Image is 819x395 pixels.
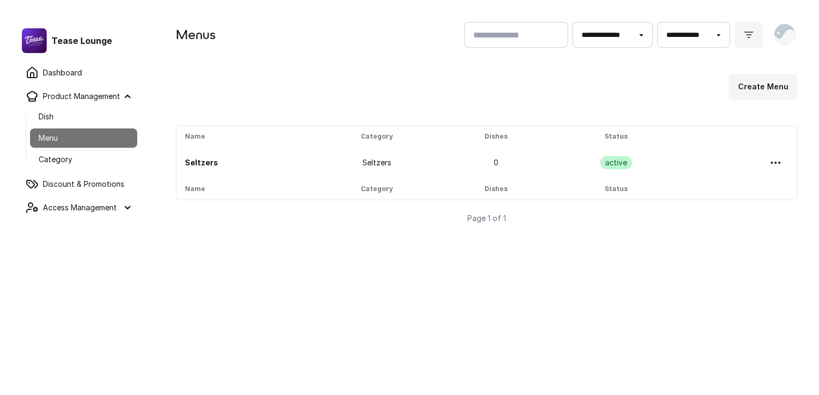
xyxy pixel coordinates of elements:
[311,148,442,178] td: Seltzers
[442,126,549,148] th: Dishes
[17,62,137,83] a: Dashboard
[549,126,682,148] th: Status
[467,213,506,224] span: Page 1 of 1
[729,74,798,100] button: Create Menu
[442,148,549,178] td: 0
[17,197,137,218] summary: Access Management
[176,126,311,148] th: Name
[21,28,133,54] div: Tease Lounge
[549,178,682,200] th: Status
[17,86,137,107] summary: Product Management
[311,178,442,200] th: Category
[17,173,137,195] a: Discount & Promotions
[30,107,137,126] a: Dish
[600,156,632,170] div: active
[185,158,218,167] a: Seltzers
[21,28,47,54] img: Tease Lounge logo
[311,126,442,148] th: Category
[30,128,137,148] a: Menu
[176,26,456,43] h1: Menus
[176,178,311,200] th: Name
[775,24,795,44] img: placeholder
[442,178,549,200] th: Dishes
[30,150,137,169] a: Category
[13,28,142,54] a: Tease Lounge logoTease Lounge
